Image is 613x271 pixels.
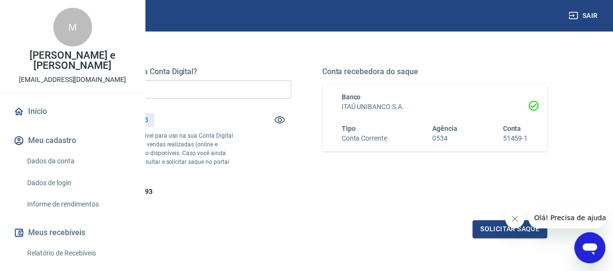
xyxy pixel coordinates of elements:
div: M [53,8,92,47]
span: Agência [432,125,457,132]
span: R$ 250,93 [122,188,153,195]
button: Solicitar saque [472,220,547,238]
h6: 51459-1 [503,133,528,143]
a: Dados da conta [23,151,133,171]
span: Olá! Precisa de ajuda? [6,7,81,15]
h5: Quanto deseja sacar da Conta Digital? [66,67,291,77]
p: *Corresponde ao saldo disponível para uso na sua Conta Digital Vindi. Incluindo os valores das ve... [66,131,235,175]
a: Início [12,101,133,122]
span: Conta [503,125,521,132]
span: Banco [342,93,361,101]
a: Dados de login [23,173,133,193]
iframe: Botão para abrir a janela de mensagens [574,232,605,263]
button: Meus recebíveis [12,222,133,243]
h5: Conta recebedora do saque [322,67,548,77]
h6: 0534 [432,133,457,143]
a: Informe de rendimentos [23,194,133,214]
p: [PERSON_NAME] e [PERSON_NAME] [8,50,137,71]
iframe: Mensagem da empresa [528,207,605,228]
button: Sair [566,7,601,25]
button: Meu cadastro [12,130,133,151]
iframe: Fechar mensagem [505,209,524,228]
p: R$ 250,93 [118,115,148,125]
span: Tipo [342,125,356,132]
h6: ITAÚ UNIBANCO S.A. [342,102,528,112]
h6: Conta Corrente [342,133,387,143]
a: Relatório de Recebíveis [23,243,133,263]
p: [EMAIL_ADDRESS][DOMAIN_NAME] [19,75,126,85]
